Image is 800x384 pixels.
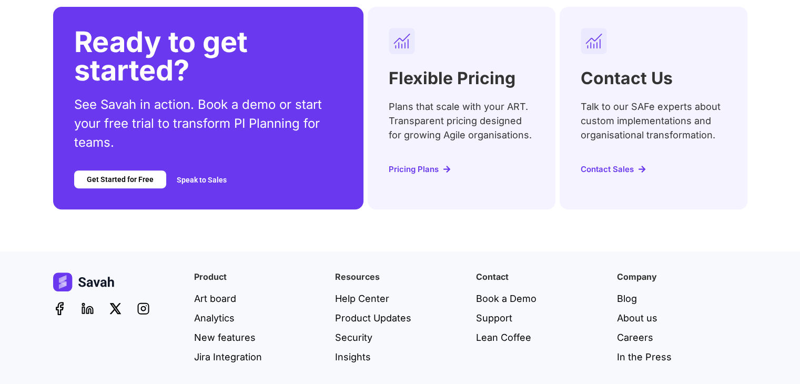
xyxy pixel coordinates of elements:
a: Product Updates [335,311,465,325]
a: In the Press [617,350,747,364]
p: Plans that scale with your ART. Transparent pricing designed for growing Agile organisations. [389,99,534,142]
iframe: Chat Widget [747,334,800,384]
a: Blog [617,291,747,306]
a: Analytics [194,311,325,325]
span: Analytics [194,311,235,325]
a: Jira Integration [194,350,325,364]
span: Lean Coffee [476,330,531,345]
span: In the Press [617,350,672,364]
a: Security [335,330,465,345]
span: Product Updates [335,311,411,325]
span: Art board [194,291,236,306]
a: Insights [335,350,465,364]
span: Careers [617,330,653,345]
span: Security [335,330,372,345]
span: Contact Sales [581,165,634,173]
h2: Flexible Pricing [389,70,515,87]
a: Get Started for Free [74,170,166,188]
a: Contact Sales [581,165,646,173]
span: New features [194,330,256,345]
p: See Savah in action. Book a demo or start your free trial to transform PI Planning for teams. [74,95,343,152]
span: About us [617,311,657,325]
h2: Contact Us [581,70,673,87]
a: About us [617,311,747,325]
a: Book a Demo [476,291,606,306]
h4: Resources [335,272,465,281]
a: Careers [617,330,747,345]
a: Speak to Sales [177,176,227,184]
span: Jira Integration [194,350,262,364]
h4: Product [194,272,325,281]
h4: Contact [476,272,606,281]
a: Lean Coffee [476,330,606,345]
span: Help Center [335,291,389,306]
a: Help Center [335,291,465,306]
a: Support [476,311,606,325]
span: Insights [335,350,371,364]
a: Art board [194,291,325,306]
span: Book a Demo [476,291,536,306]
a: Pricing Plans [389,165,451,173]
span: Pricing Plans [389,165,439,173]
h2: Ready to get started? [74,28,343,85]
a: New features [194,330,325,345]
span: Support [476,311,512,325]
span: Get Started for Free [87,176,154,183]
span: Blog [617,291,637,306]
h4: Company [617,272,747,281]
p: Talk to our SAFe experts about custom implementations and organisational transformation. [581,99,726,142]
